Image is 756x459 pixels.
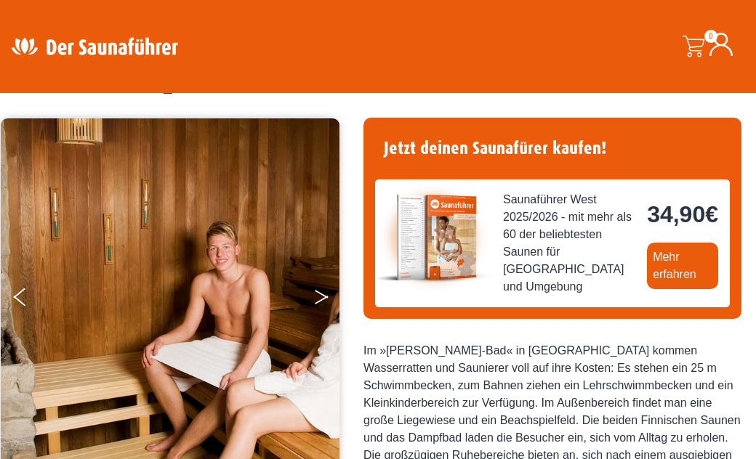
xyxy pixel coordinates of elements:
span: Saunaführer West 2025/2026 - mit mehr als 60 der beliebtesten Saunen für [GEOGRAPHIC_DATA] und Um... [503,191,635,296]
bdi: 34,90 [647,201,718,227]
button: Next [313,282,350,318]
a: Mehr erfahren [647,243,718,289]
span: 0 [704,30,717,43]
button: Previous [14,282,50,318]
span: € [705,201,718,227]
img: der-saunafuehrer-2025-west.jpg [375,179,491,296]
h4: Jetzt deinen Saunafürer kaufen! [375,129,730,168]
